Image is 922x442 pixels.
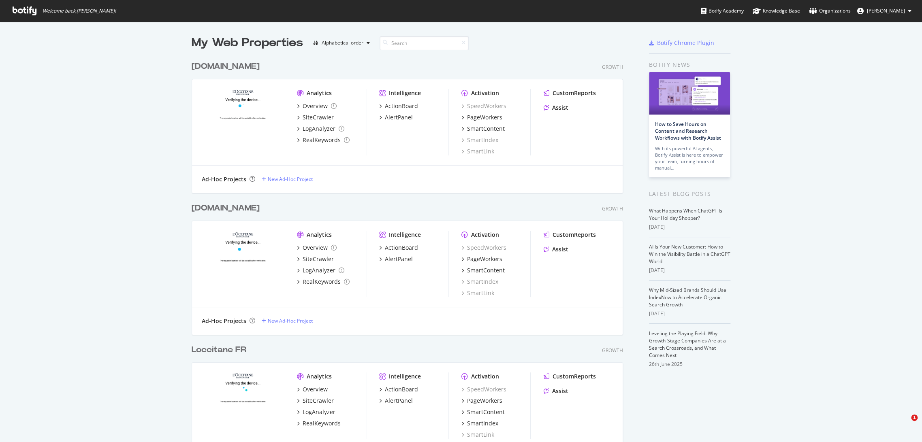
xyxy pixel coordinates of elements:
a: How to Save Hours on Content and Research Workflows with Botify Assist [655,121,721,141]
iframe: Intercom live chat [894,414,914,434]
div: ActionBoard [385,102,418,110]
div: Botify Chrome Plugin [657,39,714,47]
div: AlertPanel [385,113,413,121]
a: SmartContent [461,408,505,416]
div: LogAnalyzer [303,125,335,133]
div: [DATE] [649,310,730,317]
div: CustomReports [553,372,596,380]
a: [DOMAIN_NAME] [192,202,263,214]
div: ActionBoard [385,385,418,393]
a: RealKeywords [297,278,350,286]
div: Activation [471,89,499,97]
a: AlertPanel [379,397,413,405]
div: SmartLink [461,147,494,155]
div: Activation [471,372,499,380]
div: New Ad-Hoc Project [268,176,313,183]
a: Loccitane FR [192,344,250,356]
a: SpeedWorkers [461,244,506,252]
img: de.loccitane.com [202,89,284,155]
img: fr.loccitane.com [202,372,284,438]
div: CustomReports [553,89,596,97]
div: RealKeywords [303,278,341,286]
div: PageWorkers [467,113,502,121]
a: What Happens When ChatGPT Is Your Holiday Shopper? [649,207,722,221]
a: PageWorkers [461,397,502,405]
div: Ad-Hoc Projects [202,175,246,183]
div: Overview [303,102,328,110]
div: SmartContent [467,408,505,416]
div: Alphabetical order [322,40,363,45]
div: ActionBoard [385,244,418,252]
a: SiteCrawler [297,255,334,263]
div: SmartIndex [467,419,498,427]
a: LogAnalyzer [297,266,344,274]
div: AlertPanel [385,255,413,263]
div: [DOMAIN_NAME] [192,61,260,72]
a: SpeedWorkers [461,102,506,110]
a: New Ad-Hoc Project [262,176,313,183]
div: My Web Properties [192,35,303,51]
div: LogAnalyzer [303,266,335,274]
div: Analytics [307,89,332,97]
img: How to Save Hours on Content and Research Workflows with Botify Assist [649,72,730,115]
a: SpeedWorkers [461,385,506,393]
a: Overview [297,244,337,252]
a: Leveling the Playing Field: Why Growth-Stage Companies Are at a Search Crossroads, and What Comes... [649,330,726,359]
a: LogAnalyzer [297,125,344,133]
a: AI Is Your New Customer: How to Win the Visibility Battle in a ChatGPT World [649,243,730,265]
div: RealKeywords [303,419,341,427]
div: With its powerful AI agents, Botify Assist is here to empower your team, turning hours of manual… [655,145,724,171]
div: PageWorkers [467,255,502,263]
a: AlertPanel [379,113,413,121]
a: PageWorkers [461,255,502,263]
a: SmartIndex [461,419,498,427]
a: SmartIndex [461,278,498,286]
a: [DOMAIN_NAME] [192,61,263,72]
div: LogAnalyzer [303,408,335,416]
a: SmartIndex [461,136,498,144]
div: PageWorkers [467,397,502,405]
div: CustomReports [553,231,596,239]
a: CustomReports [544,372,596,380]
span: 1 [911,414,918,421]
div: Knowledge Base [753,7,800,15]
a: SmartContent [461,125,505,133]
div: Analytics [307,231,332,239]
div: Analytics [307,372,332,380]
div: Intelligence [389,372,421,380]
div: SmartLink [461,431,494,439]
div: Growth [602,64,623,70]
a: CustomReports [544,231,596,239]
a: RealKeywords [297,419,341,427]
a: ActionBoard [379,385,418,393]
div: SmartContent [467,125,505,133]
a: Why Mid-Sized Brands Should Use IndexNow to Accelerate Organic Search Growth [649,287,726,308]
a: New Ad-Hoc Project [262,317,313,324]
a: SmartContent [461,266,505,274]
a: AlertPanel [379,255,413,263]
a: Assist [544,245,568,253]
a: SiteCrawler [297,397,334,405]
div: Botify news [649,60,730,69]
div: SiteCrawler [303,255,334,263]
a: RealKeywords [297,136,350,144]
div: [DOMAIN_NAME] [192,202,260,214]
div: Botify Academy [701,7,744,15]
a: Overview [297,385,328,393]
div: Assist [552,245,568,253]
div: Assist [552,387,568,395]
div: Loccitane FR [192,344,246,356]
a: ActionBoard [379,244,418,252]
a: PageWorkers [461,113,502,121]
div: SiteCrawler [303,113,334,121]
a: Assist [544,387,568,395]
div: [DATE] [649,223,730,231]
div: Ad-Hoc Projects [202,317,246,325]
a: SmartLink [461,289,494,297]
span: Welcome back, [PERSON_NAME] ! [43,8,116,14]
